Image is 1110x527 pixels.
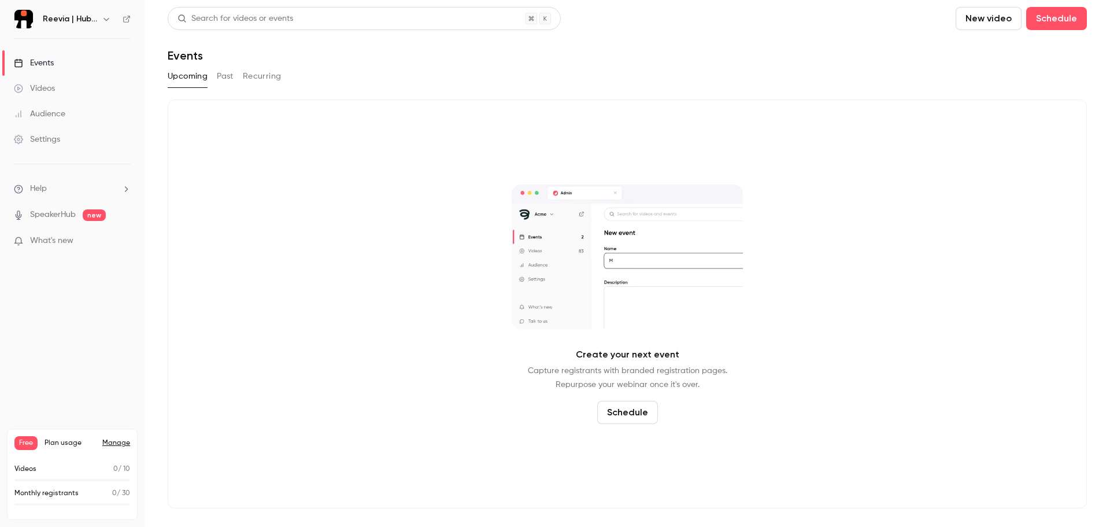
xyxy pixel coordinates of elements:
span: What's new [30,235,73,247]
iframe: Noticeable Trigger [117,236,131,246]
button: Recurring [243,67,282,86]
li: help-dropdown-opener [14,183,131,195]
span: Plan usage [45,438,95,448]
h6: Reevia | HubSpot Solutions Partner [43,13,97,25]
a: Manage [102,438,130,448]
button: Schedule [597,401,658,424]
div: Settings [14,134,60,145]
span: Help [30,183,47,195]
div: Events [14,57,54,69]
p: Monthly registrants [14,488,79,499]
button: Past [217,67,234,86]
span: Free [14,436,38,450]
img: Reevia | HubSpot Solutions Partner [14,10,33,28]
div: Audience [14,108,65,120]
div: Search for videos or events [177,13,293,25]
button: New video [956,7,1022,30]
p: Capture registrants with branded registration pages. Repurpose your webinar once it's over. [528,364,727,392]
p: / 10 [113,464,130,474]
p: Create your next event [576,348,679,362]
p: Videos [14,464,36,474]
span: 0 [112,490,117,497]
h1: Events [168,49,203,62]
button: Schedule [1026,7,1087,30]
p: / 30 [112,488,130,499]
span: 0 [113,466,118,473]
a: SpeakerHub [30,209,76,221]
button: Upcoming [168,67,208,86]
div: Videos [14,83,55,94]
span: new [83,209,106,221]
